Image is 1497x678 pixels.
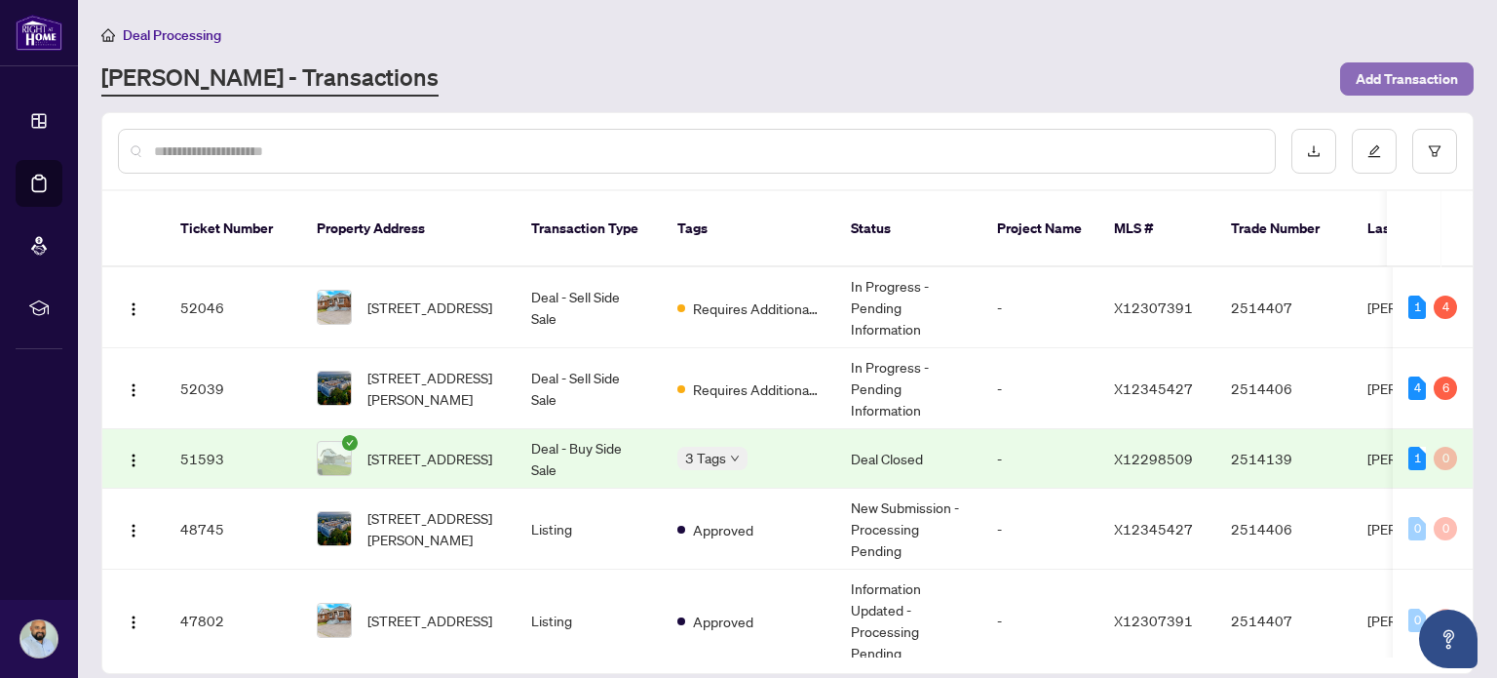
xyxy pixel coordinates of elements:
td: Information Updated - Processing Pending [835,570,981,672]
td: Listing [516,489,662,570]
td: Deal Closed [835,429,981,489]
th: Property Address [301,191,516,267]
img: Profile Icon [20,620,58,658]
img: logo [16,15,62,51]
img: Logo [126,523,141,538]
a: [PERSON_NAME] - Transactions [101,61,439,97]
button: Add Transaction [1340,62,1474,96]
td: Deal - Sell Side Sale [516,267,662,348]
div: 0 [1408,517,1426,540]
button: Logo [118,373,149,404]
button: edit [1352,129,1397,174]
img: thumbnail-img [318,442,351,475]
td: 2514407 [1215,570,1352,672]
div: 4 [1434,296,1457,319]
div: 6 [1434,377,1457,400]
img: Logo [126,615,141,630]
span: check-circle [342,435,358,451]
button: Logo [118,513,149,544]
div: 1 [1408,296,1426,319]
div: 0 [1434,447,1457,470]
span: Requires Additional Docs [693,298,820,319]
td: - [981,267,1098,348]
td: Deal - Sell Side Sale [516,348,662,429]
span: down [730,454,740,463]
button: Logo [118,605,149,636]
button: Logo [118,443,149,474]
span: filter [1428,144,1441,158]
span: home [101,28,115,42]
td: 51593 [165,429,301,489]
span: X12345427 [1114,520,1193,538]
button: Logo [118,292,149,323]
td: 48745 [165,489,301,570]
th: Tags [662,191,835,267]
th: MLS # [1098,191,1215,267]
td: - [981,570,1098,672]
td: New Submission - Processing Pending [835,489,981,570]
span: Deal Processing [123,26,221,44]
img: thumbnail-img [318,512,351,545]
span: [STREET_ADDRESS][PERSON_NAME] [367,507,500,550]
td: In Progress - Pending Information [835,348,981,429]
img: thumbnail-img [318,291,351,324]
img: thumbnail-img [318,604,351,637]
img: thumbnail-img [318,372,351,405]
span: [STREET_ADDRESS][PERSON_NAME] [367,367,500,410]
button: Open asap [1419,610,1478,668]
span: [STREET_ADDRESS] [367,297,492,318]
span: X12307391 [1114,299,1193,316]
span: Add Transaction [1356,63,1458,95]
img: Logo [126,382,141,398]
td: 2514406 [1215,348,1352,429]
button: download [1291,129,1336,174]
div: 0 [1434,609,1457,632]
th: Project Name [981,191,1098,267]
td: - [981,348,1098,429]
td: 52046 [165,267,301,348]
span: Approved [693,611,753,632]
th: Trade Number [1215,191,1352,267]
div: 0 [1434,517,1457,540]
td: 2514139 [1215,429,1352,489]
th: Transaction Type [516,191,662,267]
td: Listing [516,570,662,672]
span: [STREET_ADDRESS] [367,610,492,631]
button: filter [1412,129,1457,174]
div: 1 [1408,447,1426,470]
td: 52039 [165,348,301,429]
span: X12307391 [1114,612,1193,629]
img: Logo [126,453,141,468]
span: 3 Tags [685,447,726,469]
div: 4 [1408,377,1426,400]
div: 0 [1408,609,1426,632]
span: [STREET_ADDRESS] [367,448,492,469]
td: 2514407 [1215,267,1352,348]
span: Requires Additional Docs [693,379,820,400]
th: Ticket Number [165,191,301,267]
span: download [1307,144,1321,158]
td: 2514406 [1215,489,1352,570]
td: Deal - Buy Side Sale [516,429,662,489]
span: Approved [693,519,753,540]
td: - [981,489,1098,570]
td: 47802 [165,570,301,672]
td: - [981,429,1098,489]
span: X12345427 [1114,379,1193,397]
span: X12298509 [1114,450,1193,467]
td: In Progress - Pending Information [835,267,981,348]
img: Logo [126,301,141,317]
th: Status [835,191,981,267]
span: edit [1367,144,1381,158]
